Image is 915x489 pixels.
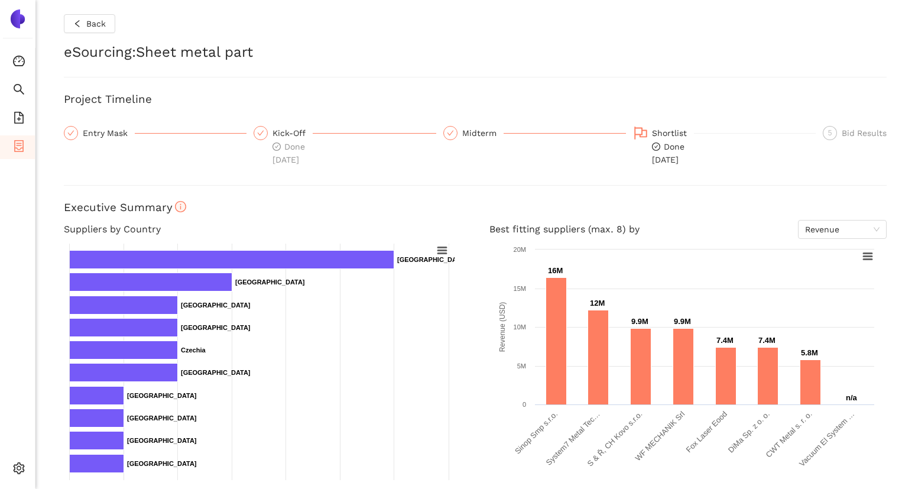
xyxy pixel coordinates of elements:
[590,299,605,307] text: 12M
[127,437,197,444] text: [GEOGRAPHIC_DATA]
[805,221,880,238] span: Revenue
[514,323,526,331] text: 10M
[64,92,887,107] h3: Project Timeline
[257,129,264,137] span: check
[517,362,526,370] text: 5M
[13,51,25,75] span: dashboard
[586,410,644,468] text: S & Ř, CH Kovo s.r.o.
[634,409,687,462] text: WF MECHANIK Srl
[726,410,771,455] text: DiMa Sp. z o. o.
[235,278,305,286] text: [GEOGRAPHIC_DATA]
[489,220,887,239] h4: Best fitting suppliers (max. 8) by
[513,410,559,456] text: Sinop Smp s.r.o.
[652,143,660,151] span: check-circle
[631,317,648,326] text: 9.9M
[127,392,197,399] text: [GEOGRAPHIC_DATA]
[64,43,887,63] h2: eSourcing : Sheet metal part
[127,460,197,467] text: [GEOGRAPHIC_DATA]
[828,129,832,137] span: 5
[462,126,504,140] div: Midterm
[13,458,25,482] span: setting
[272,126,313,140] div: Kick-Off
[83,126,135,140] div: Entry Mask
[8,9,27,28] img: Logo
[397,256,467,263] text: [GEOGRAPHIC_DATA]
[758,336,776,345] text: 7.4M
[764,410,814,459] text: CWT Metal s. r. o.
[175,201,186,212] span: info-circle
[514,285,526,292] text: 15M
[716,336,734,345] text: 7.4M
[544,410,602,467] text: System7 Metal Tec…
[447,129,454,137] span: check
[652,126,694,140] div: Shortlist
[634,126,648,140] span: flag
[64,14,115,33] button: leftBack
[801,348,818,357] text: 5.8M
[674,317,691,326] text: 9.9M
[652,142,684,164] span: Done [DATE]
[127,414,197,422] text: [GEOGRAPHIC_DATA]
[67,129,74,137] span: check
[498,302,507,352] text: Revenue (USD)
[633,126,816,166] div: Shortlistcheck-circleDone[DATE]
[13,136,25,160] span: container
[797,410,856,468] text: Vacuum El System …
[181,324,251,331] text: [GEOGRAPHIC_DATA]
[13,108,25,131] span: file-add
[181,346,206,354] text: Czechia
[842,128,887,138] span: Bid Results
[523,401,526,408] text: 0
[64,126,246,140] div: Entry Mask
[181,302,251,309] text: [GEOGRAPHIC_DATA]
[846,393,858,402] text: n/a
[514,246,526,253] text: 20M
[64,200,887,215] h3: Executive Summary
[73,20,82,29] span: left
[86,17,106,30] span: Back
[272,142,305,164] span: Done [DATE]
[64,220,461,239] h4: Suppliers by Country
[684,410,729,455] text: Fox Laser Eood
[181,369,251,376] text: [GEOGRAPHIC_DATA]
[13,79,25,103] span: search
[548,266,563,275] text: 16M
[272,143,281,151] span: check-circle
